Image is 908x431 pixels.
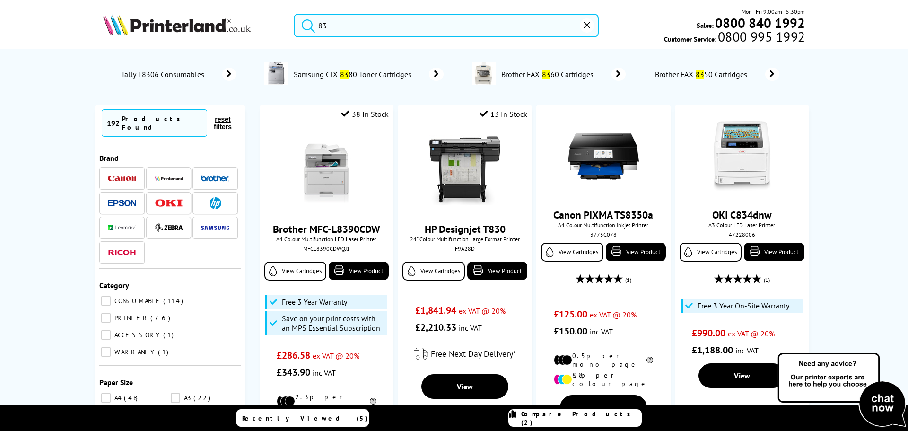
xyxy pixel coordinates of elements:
a: Tally T8306 Consumables [120,68,236,81]
span: 0800 995 1992 [716,32,805,41]
img: Brother [201,175,229,182]
a: Printerland Logo [103,14,282,37]
span: Free 3 Year Warranty [282,297,347,307]
mark: 83 [696,70,704,79]
span: Paper Size [99,378,133,387]
input: CONSUMABLE 114 [101,296,111,306]
img: Open Live Chat window [776,352,908,429]
div: 47228006 [682,231,802,238]
a: View [698,363,786,388]
span: 24" Colour Multifunction Large Format Printer [402,236,527,243]
span: ex VAT @ 20% [459,306,506,316]
a: View Product [467,262,527,280]
span: £125.00 [554,308,587,320]
a: View Product [329,262,389,280]
span: £990.00 [692,327,725,339]
span: A3 [182,394,192,402]
a: View Cartridges [402,262,464,281]
a: View Product [606,243,666,261]
a: View Cartridges [680,243,742,262]
span: Recently Viewed (5) [242,414,368,422]
a: View Cartridges [541,243,603,262]
span: Samsung CLX- 80 Toner Cartridges [293,70,415,79]
img: CLX-8380NDSEE-conspage.jpg [264,62,288,85]
span: £343.90 [277,366,310,378]
a: HP Designjet T830 [425,222,506,236]
span: £286.58 [277,349,310,361]
img: brother-MFC-L8390CDW-front-small.jpg [291,135,362,206]
div: 13 In Stock [480,109,527,119]
span: (1) [764,271,770,289]
img: FAX8360PU1-conspage.jpg [472,62,496,85]
span: Free 3 Year On-Site Warranty [698,301,789,310]
a: View Product [744,243,804,261]
button: reset filters [207,115,238,131]
span: ex VAT @ 20% [590,310,637,319]
a: View [560,395,647,420]
mark: 83 [340,70,349,79]
span: £2,210.33 [415,321,456,334]
span: A4 Colour Multifunction LED Laser Printer [264,236,389,243]
a: Compare Products (2) [508,409,642,427]
img: Ricoh [108,250,136,255]
a: Canon PIXMA TS8350a [553,208,653,221]
span: ex VAT @ 20% [313,351,359,361]
span: Mon - Fri 9:00am - 5:30pm [742,7,805,16]
span: Free Next Day Delivery* [431,348,516,359]
input: A3 22 [171,393,180,403]
span: View [457,382,473,391]
span: Customer Service: [664,32,805,44]
span: Brand [99,153,119,163]
input: WARRANTY 1 [101,347,111,357]
span: 114 [163,297,185,305]
span: inc VAT [590,327,613,336]
span: 76 [150,314,173,322]
input: ACCESSORY 1 [101,330,111,340]
span: inc VAT [313,368,336,378]
img: Printerland Logo [103,14,251,35]
a: Brother FAX-8360 Cartridges [500,62,626,87]
span: Save on your print costs with an MPS Essential Subscription [282,314,385,333]
img: Canon [108,176,136,182]
span: PRINTER [112,314,149,322]
span: Category [99,281,129,290]
img: HP-T830-F9A28A-Front-Small.jpg [429,135,500,206]
span: Brother FAX- 50 Cartridges [654,70,751,79]
div: MFCL8390CDWQJ1 [267,245,386,252]
img: OKI-C834-FrontFacing-Small.jpg [707,121,777,192]
a: Brother MFC-L8390CDW [273,222,380,236]
a: View Cartridges [264,262,326,281]
li: 2.3p per mono page [277,393,376,410]
li: 0.5p per mono page [554,352,654,369]
mark: 83 [542,70,550,79]
span: £1,841.94 [415,304,456,317]
span: 1 [163,331,176,339]
span: £150.00 [554,325,587,337]
div: 38 In Stock [341,109,389,119]
span: Compare Products (2) [521,410,641,427]
span: A3 Colour LED Laser Printer [680,221,804,229]
a: Samsung CLX-8380 Toner Cartridges [293,62,444,87]
img: Epson [108,200,136,207]
img: Zebra [155,223,183,232]
span: inc VAT [735,346,759,355]
span: £1,188.00 [692,344,733,356]
img: Printerland [155,176,183,181]
input: Search p [294,14,599,37]
input: A4 48 [101,393,111,403]
a: View [421,374,508,399]
span: 22 [193,394,212,402]
span: View [734,371,750,380]
div: 3775C078 [543,231,663,238]
a: 0800 840 1992 [714,18,805,27]
img: Lexmark [108,225,136,230]
img: HP [210,197,221,209]
span: Brother FAX- 60 Cartridges [500,70,598,79]
span: WARRANTY [112,348,157,356]
span: Sales: [697,21,714,30]
span: A4 [112,394,123,402]
div: Products Found [122,114,202,132]
div: modal_delivery [402,341,527,367]
li: 8.8p per colour page [554,371,654,388]
span: (1) [625,271,631,289]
